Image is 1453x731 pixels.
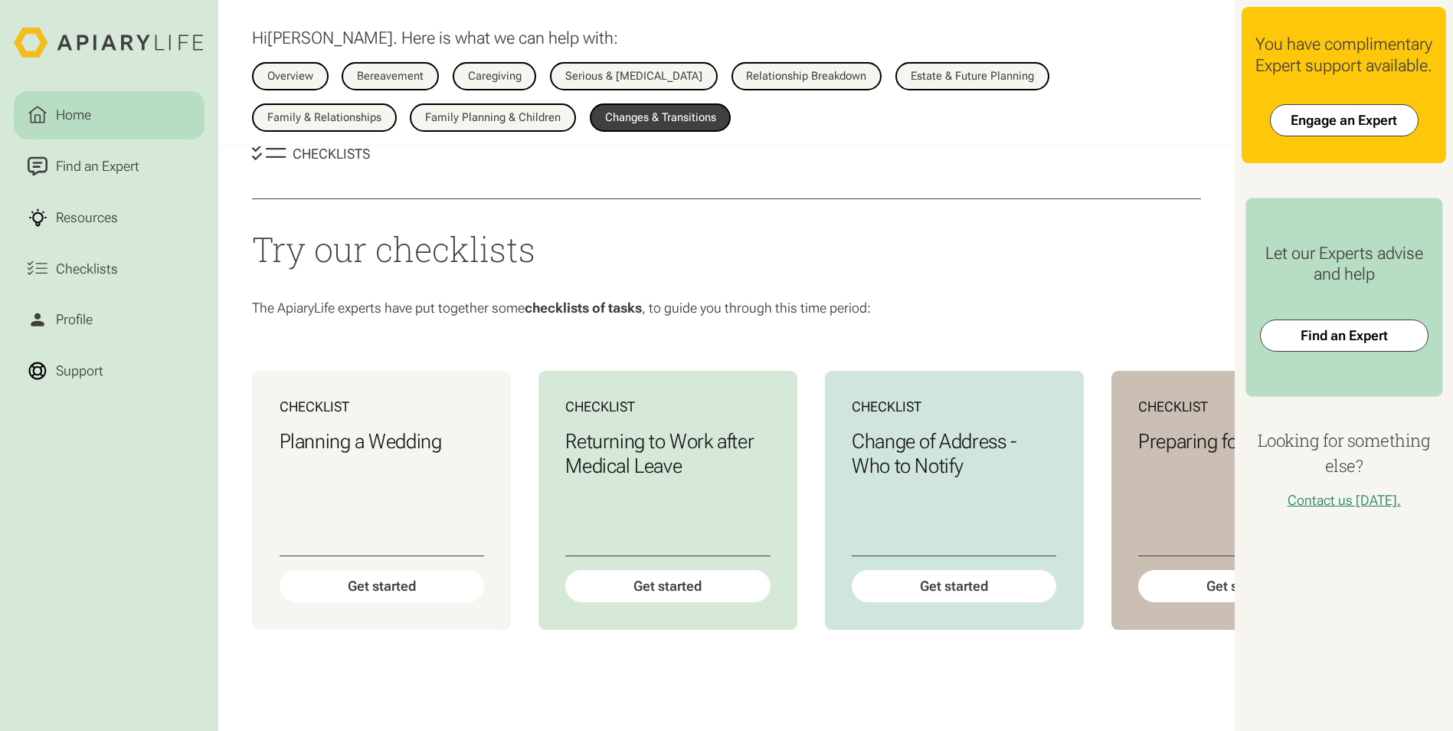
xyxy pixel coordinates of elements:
[252,62,329,90] a: Overview
[1260,320,1428,352] a: Find an Expert
[53,105,95,126] div: Home
[342,62,439,90] a: Bereavement
[1138,429,1343,454] h3: Preparing for Retirement
[731,62,882,90] a: Relationship Breakdown
[565,570,770,602] div: Get started
[53,156,143,177] div: Find an Expert
[565,429,770,478] h3: Returning to Work after Medical Leave
[425,112,561,123] div: Family Planning & Children
[252,103,397,131] a: Family & Relationships
[53,208,122,228] div: Resources
[911,70,1034,82] div: Estate & Future Planning
[14,296,205,343] a: Profile
[280,398,484,415] div: Checklist
[1288,492,1401,508] a: Contact us [DATE].
[267,112,381,123] div: Family & Relationships
[852,429,1056,478] h3: Change of Address - Who to Notify
[53,258,122,279] div: Checklists
[280,429,484,454] h3: Planning a Wedding
[267,28,393,48] span: [PERSON_NAME]
[14,91,205,139] a: Home
[1138,398,1343,415] div: Checklist
[280,570,484,602] div: Get started
[14,194,205,241] a: Resources
[1138,570,1343,602] div: Get started
[1111,371,1370,630] a: ChecklistPreparing for RetirementGet started
[1270,104,1419,136] a: Engage an Expert
[53,361,107,382] div: Support
[14,143,205,190] a: Find an Expert
[1242,428,1446,479] h4: Looking for something else?
[1255,34,1432,77] div: You have complimentary Expert support available.
[590,103,731,131] a: Changes & Transitions
[895,62,1049,90] a: Estate & Future Planning
[357,70,424,82] div: Bereavement
[53,310,97,330] div: Profile
[252,371,511,630] a: ChecklistPlanning a WeddingGet started
[825,371,1084,630] a: ChecklistChange of Address - Who to NotifyGet started
[410,103,576,131] a: Family Planning & Children
[453,62,537,90] a: Caregiving
[14,245,205,293] a: Checklists
[852,398,1056,415] div: Checklist
[14,347,205,395] a: Support
[252,28,618,49] p: Hi . Here is what we can help with:
[1260,243,1428,286] div: Let our Experts advise and help
[565,70,702,82] div: Serious & [MEDICAL_DATA]
[252,226,1201,272] h2: Try our checklists
[525,300,642,316] span: checklists of tasks
[538,371,797,630] a: ChecklistReturning to Work after Medical LeaveGet started
[550,62,718,90] a: Serious & [MEDICAL_DATA]
[252,300,1201,316] p: The ApiaryLife experts have put together some , to guide you through this time period:
[565,398,770,415] div: Checklist
[852,570,1056,602] div: Get started
[605,112,716,123] div: Changes & Transitions
[746,70,866,82] div: Relationship Breakdown
[293,146,370,162] div: Checklists
[468,70,522,82] div: Caregiving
